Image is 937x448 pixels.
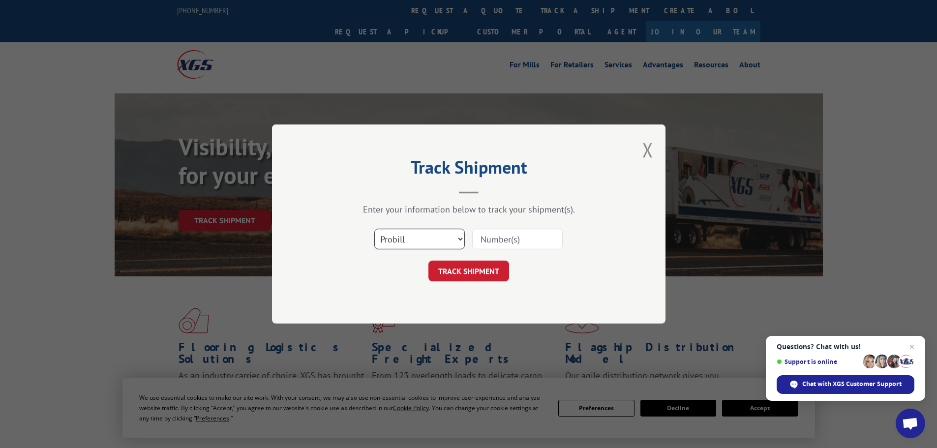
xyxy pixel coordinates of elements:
[777,343,914,351] span: Questions? Chat with us!
[896,409,925,438] a: Open chat
[321,160,616,179] h2: Track Shipment
[777,358,859,365] span: Support is online
[428,261,509,281] button: TRACK SHIPMENT
[321,204,616,215] div: Enter your information below to track your shipment(s).
[642,137,653,163] button: Close modal
[802,380,902,388] span: Chat with XGS Customer Support
[777,375,914,394] span: Chat with XGS Customer Support
[472,229,563,249] input: Number(s)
